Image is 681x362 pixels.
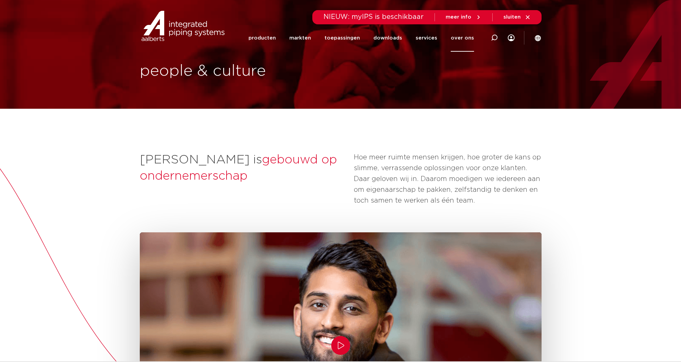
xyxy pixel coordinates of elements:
[451,24,474,52] a: over ons
[323,14,424,20] span: NIEUW: myIPS is beschikbaar
[331,336,350,355] button: Play/Pause
[248,24,474,52] nav: Menu
[289,24,311,52] a: markten
[508,24,515,52] div: my IPS
[248,24,276,52] a: producten
[140,154,337,182] span: gebouwd op ondernemerschap
[140,152,347,184] h2: [PERSON_NAME] is
[373,24,402,52] a: downloads
[354,152,542,206] p: Hoe meer ruimte mensen krijgen, hoe groter de kans op slimme, verrassende oplossingen voor onze k...
[503,15,521,20] span: sluiten
[324,24,360,52] a: toepassingen
[446,15,471,20] span: meer info
[140,60,337,82] h1: people & culture
[503,14,531,20] a: sluiten
[446,14,481,20] a: meer info
[416,24,437,52] a: services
